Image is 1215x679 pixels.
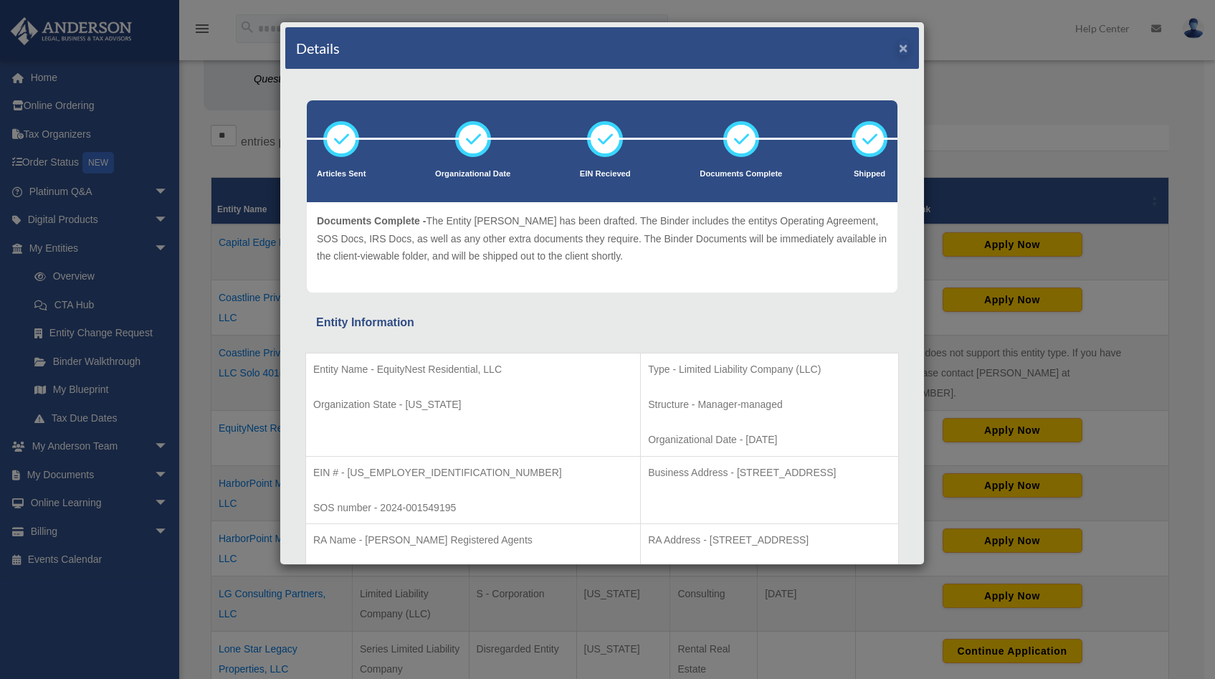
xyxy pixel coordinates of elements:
h4: Details [296,38,340,58]
p: RA Name - [PERSON_NAME] Registered Agents [313,531,633,549]
div: Entity Information [316,313,888,333]
span: Documents Complete - [317,215,426,227]
button: × [899,40,908,55]
p: EIN Recieved [580,167,631,181]
p: Organization State - [US_STATE] [313,396,633,414]
p: Shipped [852,167,887,181]
p: Structure - Manager-managed [648,396,891,414]
p: Organizational Date [435,167,510,181]
p: Entity Name - EquityNest Residential, LLC [313,361,633,379]
p: Documents Complete [700,167,782,181]
p: Business Address - [STREET_ADDRESS] [648,464,891,482]
p: Type - Limited Liability Company (LLC) [648,361,891,379]
p: The Entity [PERSON_NAME] has been drafted. The Binder includes the entitys Operating Agreement, S... [317,212,887,265]
p: RA Address - [STREET_ADDRESS] [648,531,891,549]
p: SOS number - 2024-001549195 [313,499,633,517]
p: EIN # - [US_EMPLOYER_IDENTIFICATION_NUMBER] [313,464,633,482]
p: Organizational Date - [DATE] [648,431,891,449]
p: Articles Sent [317,167,366,181]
